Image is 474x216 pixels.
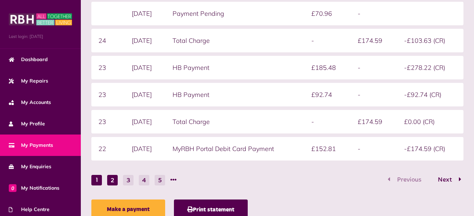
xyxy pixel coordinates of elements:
td: [DATE] [125,83,165,106]
td: [DATE] [125,29,165,52]
td: 22 [91,137,125,161]
span: Help Centre [9,206,50,213]
td: - [304,29,351,52]
td: -£103.63 (CR) [397,29,463,52]
td: - [351,137,397,161]
td: - [351,83,397,106]
button: Go to page 3 [123,175,134,185]
td: [DATE] [125,56,165,79]
td: - [351,56,397,79]
td: -£92.74 (CR) [397,83,463,106]
td: 23 [91,56,125,79]
span: My Payments [9,142,53,149]
img: MyRBH [9,12,72,26]
span: My Profile [9,120,45,127]
button: Go to page 2 [430,175,463,185]
td: £70.96 [304,2,351,25]
td: Total Charge [165,29,304,52]
td: £185.48 [304,56,351,79]
td: [DATE] [125,2,165,25]
td: HB Payment [165,56,304,79]
span: 0 [9,184,17,192]
td: [DATE] [125,137,165,161]
span: My Accounts [9,99,51,106]
td: -£278.22 (CR) [397,56,463,79]
span: Next [433,177,457,183]
span: Last login: [DATE] [9,33,72,40]
td: £92.74 [304,83,351,106]
td: Payment Pending [165,2,304,25]
td: £174.59 [351,29,397,52]
td: £152.81 [304,137,351,161]
span: Dashboard [9,56,48,63]
td: MyRBH Portal Debit Card Payment [165,137,304,161]
td: £174.59 [351,110,397,133]
td: £0.00 (CR) [397,110,463,133]
button: Go to page 4 [139,175,149,185]
span: My Enquiries [9,163,51,170]
span: My Repairs [9,77,48,85]
td: - [351,2,397,25]
td: Total Charge [165,110,304,133]
td: - [304,110,351,133]
td: 23 [91,83,125,106]
td: -£174.59 (CR) [397,137,463,161]
button: Go to page 2 [107,175,118,185]
td: 24 [91,29,125,52]
td: [DATE] [125,110,165,133]
td: HB Payment [165,83,304,106]
span: My Notifications [9,184,59,192]
td: 23 [91,110,125,133]
button: Go to page 5 [155,175,165,185]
